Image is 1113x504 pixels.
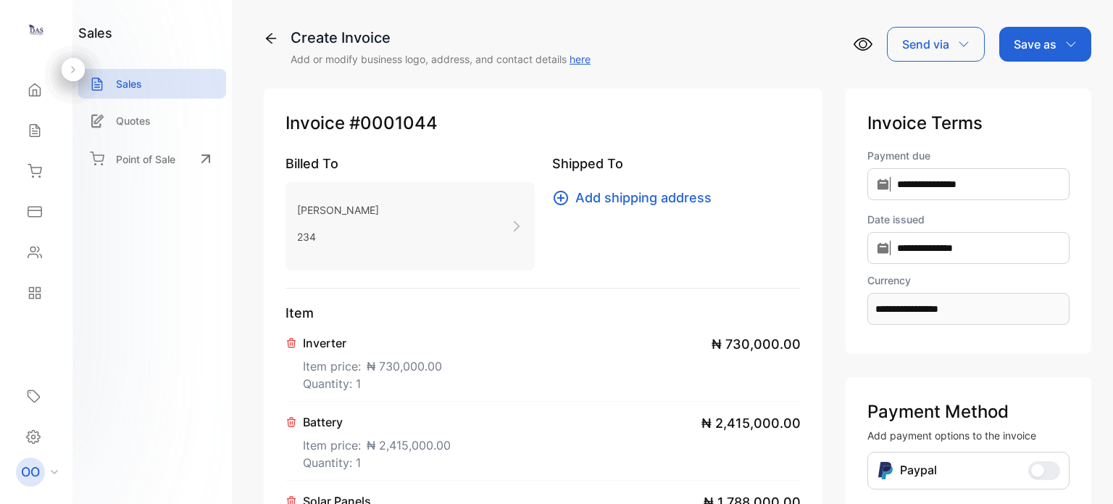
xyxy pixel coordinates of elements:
[867,273,1070,288] label: Currency
[303,334,442,352] p: Inverter
[303,375,442,392] p: Quantity: 1
[575,188,712,207] span: Add shipping address
[712,334,801,354] span: ₦ 730,000.00
[78,143,226,175] a: Point of Sale
[570,53,591,65] a: here
[867,148,1070,163] label: Payment due
[303,431,451,454] p: Item price:
[867,110,1070,136] p: Invoice Terms
[877,461,894,480] img: Icon
[367,437,451,454] span: ₦ 2,415,000.00
[25,19,47,41] img: logo
[349,110,438,136] span: #0001044
[999,27,1091,62] button: Save as
[285,110,801,136] p: Invoice
[552,154,801,173] p: Shipped To
[21,463,40,482] p: OO
[900,461,937,480] p: Paypal
[303,454,451,471] p: Quantity: 1
[291,27,591,49] div: Create Invoice
[291,51,591,67] p: Add or modify business logo, address, and contact details
[78,23,112,43] h1: sales
[116,152,175,167] p: Point of Sale
[367,358,442,375] span: ₦ 730,000.00
[116,113,151,128] p: Quotes
[1052,443,1113,504] iframe: LiveChat chat widget
[303,352,442,375] p: Item price:
[867,212,1070,227] label: Date issued
[701,413,801,433] span: ₦ 2,415,000.00
[297,226,379,247] p: 234
[303,413,451,431] p: Battery
[867,428,1070,443] p: Add payment options to the invoice
[887,27,985,62] button: Send via
[297,199,379,220] p: [PERSON_NAME]
[867,399,1070,425] p: Payment Method
[285,154,535,173] p: Billed To
[116,76,142,91] p: Sales
[78,69,226,99] a: Sales
[552,188,720,207] button: Add shipping address
[1014,36,1056,53] p: Save as
[902,36,949,53] p: Send via
[285,303,801,323] p: Item
[78,106,226,136] a: Quotes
